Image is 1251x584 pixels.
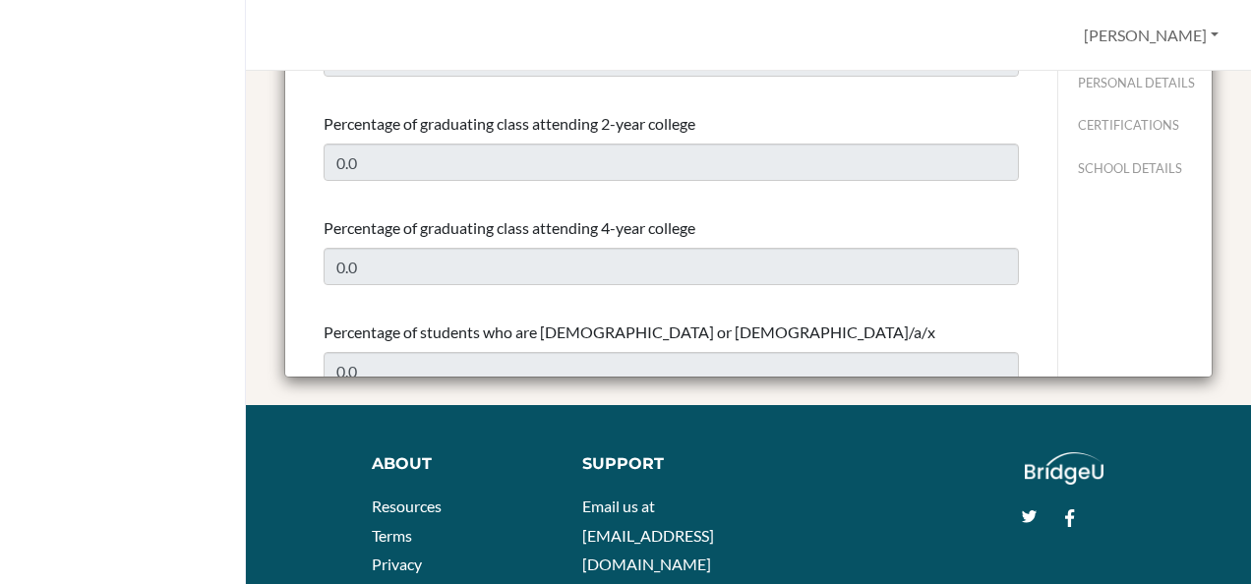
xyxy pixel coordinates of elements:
a: Terms [372,526,412,545]
img: logo_white@2x-f4f0deed5e89b7ecb1c2cc34c3e3d731f90f0f143d5ea2071677605dd97b5244.png [1025,452,1104,485]
div: About [372,452,538,476]
button: PERSONAL DETAILS [1058,66,1212,100]
button: SCHOOL DETAILS [1058,151,1212,186]
div: Support [582,452,731,476]
a: Email us at [EMAIL_ADDRESS][DOMAIN_NAME] [582,496,714,573]
span: Percentage of students who are [DEMOGRAPHIC_DATA] or [DEMOGRAPHIC_DATA]/a/x [324,322,935,341]
span: Percentage of graduating class attending 2-year college [324,114,695,133]
span: Percentage of graduating class attending 4-year college [324,218,695,237]
button: [PERSON_NAME] [1075,17,1227,54]
a: Privacy [372,555,422,573]
button: CERTIFICATIONS [1058,108,1212,143]
a: Resources [372,496,442,515]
